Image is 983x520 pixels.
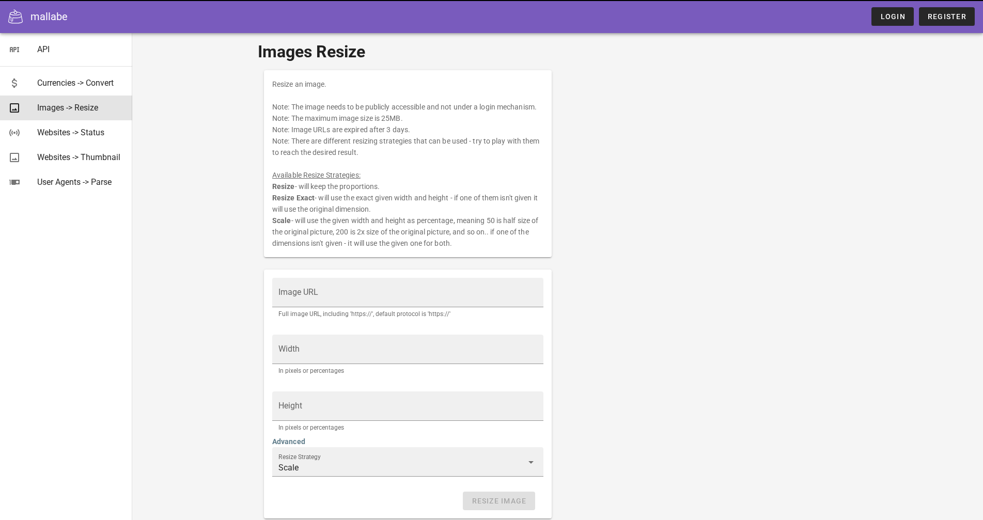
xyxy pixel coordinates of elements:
div: Websites -> Status [37,128,124,137]
div: Full image URL, including 'https://', default protocol is 'https://' [278,311,537,317]
b: Scale [272,216,291,225]
iframe: Tidio Chat [842,453,978,502]
span: Register [927,12,966,21]
b: Resize [272,182,295,191]
div: API [37,44,124,54]
label: Resize Strategy [278,453,321,461]
span: Login [880,12,905,21]
div: Currencies -> Convert [37,78,124,88]
h1: Images Resize [258,39,857,64]
div: In pixels or percentages [278,424,537,431]
a: Register [919,7,975,26]
a: Login [871,7,913,26]
div: In pixels or percentages [278,368,537,374]
div: Resize an image. Note: The image needs to be publicly accessible and not under a login mechanism.... [264,70,552,257]
u: Available Resize Strategies: [272,171,361,179]
div: Images -> Resize [37,103,124,113]
div: User Agents -> Parse [37,177,124,187]
div: Websites -> Thumbnail [37,152,124,162]
h4: Advanced [272,436,543,447]
div: mallabe [30,9,68,24]
b: Resize Exact [272,194,315,202]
